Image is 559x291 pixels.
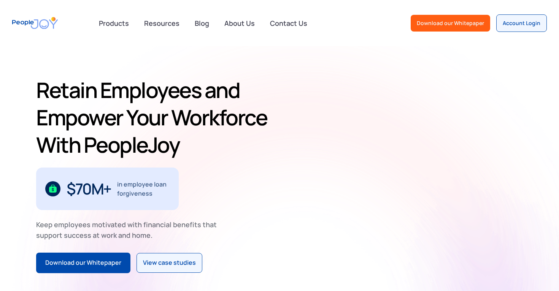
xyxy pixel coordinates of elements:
[36,76,276,158] h1: Retain Employees and Empower Your Workforce With PeopleJoy
[36,219,223,240] div: Keep employees motivated with financial benefits that support success at work and home.
[503,19,540,27] div: Account Login
[190,15,214,32] a: Blog
[411,15,490,32] a: Download our Whitepaper
[117,180,170,198] div: in employee loan forgiveness
[140,15,184,32] a: Resources
[36,168,179,210] div: 1 / 3
[417,19,484,27] div: Download our Whitepaper
[137,253,202,273] a: View case studies
[36,253,130,273] a: Download our Whitepaper
[143,258,196,268] div: View case studies
[94,16,133,31] div: Products
[220,15,259,32] a: About Us
[67,183,111,195] div: $70M+
[496,14,547,32] a: Account Login
[45,258,121,268] div: Download our Whitepaper
[12,12,58,34] a: home
[265,15,312,32] a: Contact Us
